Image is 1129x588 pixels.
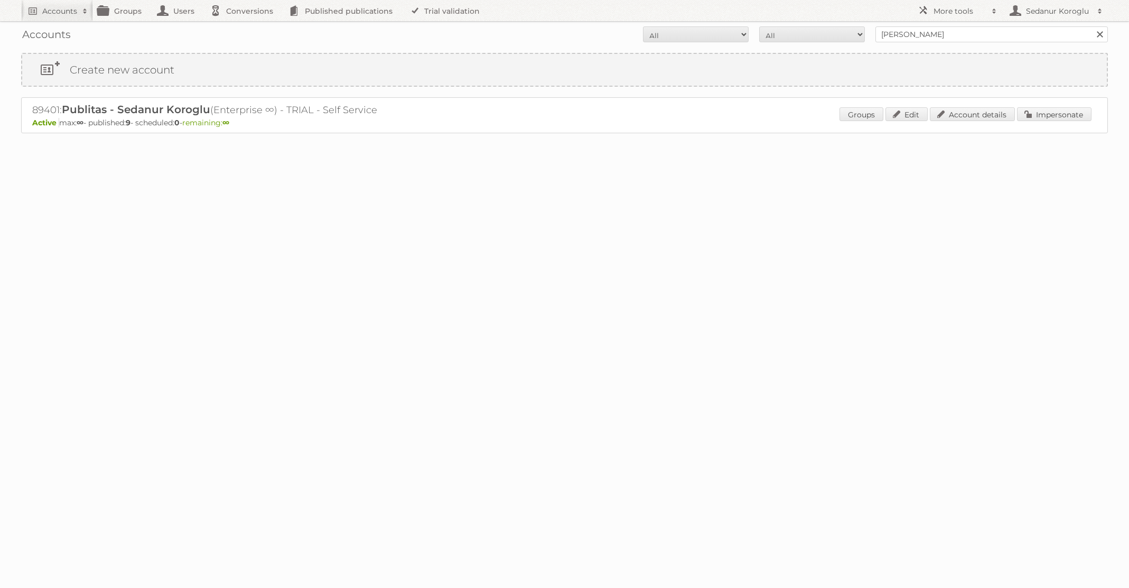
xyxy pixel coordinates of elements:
[22,54,1107,86] a: Create new account
[32,103,402,117] h2: 89401: (Enterprise ∞) - TRIAL - Self Service
[839,107,883,121] a: Groups
[885,107,928,121] a: Edit
[32,118,59,127] span: Active
[182,118,229,127] span: remaining:
[930,107,1015,121] a: Account details
[42,6,77,16] h2: Accounts
[222,118,229,127] strong: ∞
[32,118,1097,127] p: max: - published: - scheduled: -
[1023,6,1092,16] h2: Sedanur Koroglu
[934,6,986,16] h2: More tools
[126,118,130,127] strong: 9
[174,118,180,127] strong: 0
[1017,107,1091,121] a: Impersonate
[77,118,83,127] strong: ∞
[62,103,210,116] span: Publitas - Sedanur Koroglu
